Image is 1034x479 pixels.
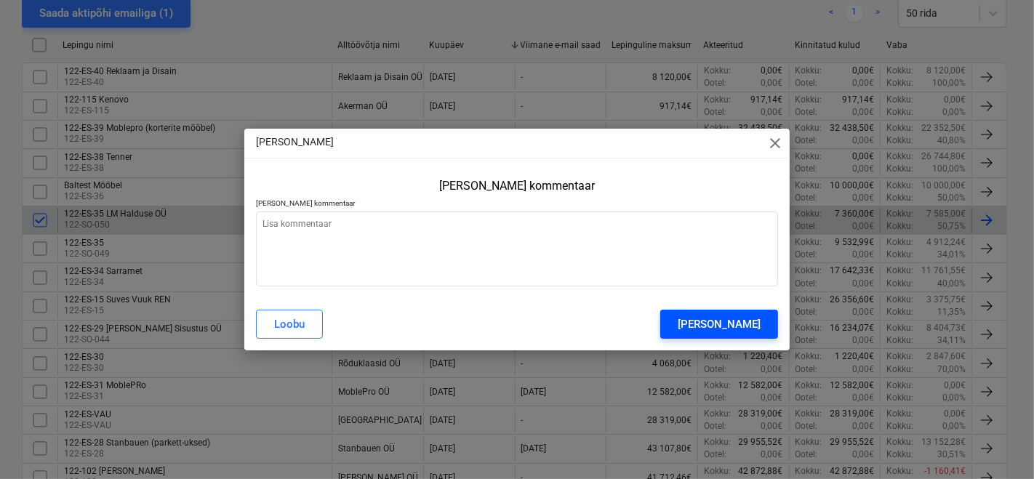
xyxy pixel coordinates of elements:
div: Loobu [274,315,305,334]
span: close [766,134,784,152]
button: Loobu [256,310,323,339]
iframe: Chat Widget [961,409,1034,479]
p: [PERSON_NAME] kommentaar [256,198,778,211]
div: [PERSON_NAME] [678,315,761,334]
div: [PERSON_NAME] kommentaar [439,179,595,193]
p: [PERSON_NAME] [256,134,334,150]
div: Виджет чата [961,409,1034,479]
button: [PERSON_NAME] [660,310,778,339]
